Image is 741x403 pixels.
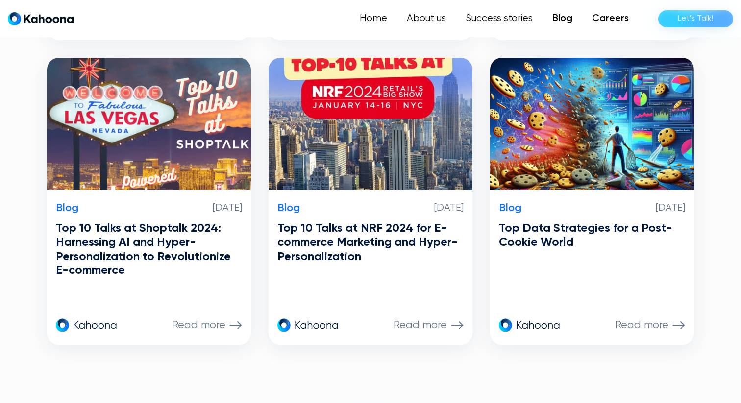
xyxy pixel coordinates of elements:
[499,221,685,250] h3: Top Data Strategies for a Post-Cookie World
[350,9,397,28] a: Home
[277,221,464,263] h3: Top 10 Talks at NRF 2024 for E-commerce Marketing and Hyper-Personalization
[490,58,694,345] a: Blog[DATE]Top Data Strategies for a Post-Cookie WorldkahoonaRead more
[543,9,582,28] a: Blog
[172,319,225,332] p: Read more
[277,317,339,333] img: kahoona
[582,9,639,28] a: Careers
[8,12,74,26] a: home
[678,11,714,26] div: Let’s Talk!
[615,319,668,332] p: Read more
[56,317,118,333] img: kahoona
[277,202,300,214] p: Blog
[658,10,733,27] a: Let’s Talk!
[269,58,472,345] a: Blog[DATE]Top 10 Talks at NRF 2024 for E-commerce Marketing and Hyper-PersonalizationkahoonaRead ...
[499,202,521,214] p: Blog
[394,319,447,332] p: Read more
[434,202,464,214] p: [DATE]
[397,9,456,28] a: About us
[499,317,561,333] img: kahoona
[456,9,543,28] a: Success stories
[56,202,78,214] p: Blog
[47,58,251,345] a: Blog[DATE]Top 10 Talks at Shoptalk 2024: Harnessing AI and Hyper-Personalization to Revolutionize...
[56,221,242,278] h3: Top 10 Talks at Shoptalk 2024: Harnessing AI and Hyper-Personalization to Revolutionize E-commerce
[213,202,242,214] p: [DATE]
[656,202,685,214] p: [DATE]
